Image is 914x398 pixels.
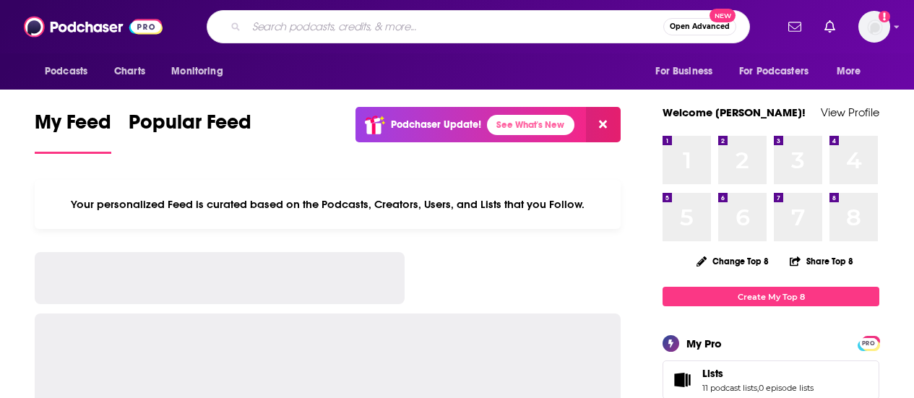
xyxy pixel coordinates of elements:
a: Create My Top 8 [663,287,879,306]
span: Popular Feed [129,110,251,143]
a: Show notifications dropdown [819,14,841,39]
a: Lists [668,370,697,390]
button: open menu [730,58,829,85]
button: Show profile menu [858,11,890,43]
svg: Add a profile image [879,11,890,22]
a: 11 podcast lists [702,383,757,393]
span: Lists [702,367,723,380]
button: open menu [827,58,879,85]
a: Popular Feed [129,110,251,154]
button: Open AdvancedNew [663,18,736,35]
div: Search podcasts, credits, & more... [207,10,750,43]
span: PRO [860,338,877,349]
a: View Profile [821,105,879,119]
span: For Podcasters [739,61,809,82]
a: 0 episode lists [759,383,814,393]
div: Your personalized Feed is curated based on the Podcasts, Creators, Users, and Lists that you Follow. [35,180,621,229]
span: New [710,9,736,22]
span: Open Advanced [670,23,730,30]
a: Show notifications dropdown [782,14,807,39]
a: My Feed [35,110,111,154]
span: Podcasts [45,61,87,82]
img: Podchaser - Follow, Share and Rate Podcasts [24,13,163,40]
span: , [757,383,759,393]
button: Share Top 8 [789,247,854,275]
img: User Profile [858,11,890,43]
a: Lists [702,367,814,380]
button: open menu [161,58,241,85]
p: Podchaser Update! [391,118,481,131]
div: My Pro [686,337,722,350]
button: open menu [35,58,106,85]
span: Charts [114,61,145,82]
input: Search podcasts, credits, & more... [246,15,663,38]
button: open menu [645,58,730,85]
a: PRO [860,337,877,348]
a: Welcome [PERSON_NAME]! [663,105,806,119]
a: See What's New [487,115,574,135]
span: Monitoring [171,61,223,82]
button: Change Top 8 [688,252,777,270]
span: My Feed [35,110,111,143]
span: Logged in as RyanHorey [858,11,890,43]
span: More [837,61,861,82]
span: For Business [655,61,712,82]
a: Charts [105,58,154,85]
